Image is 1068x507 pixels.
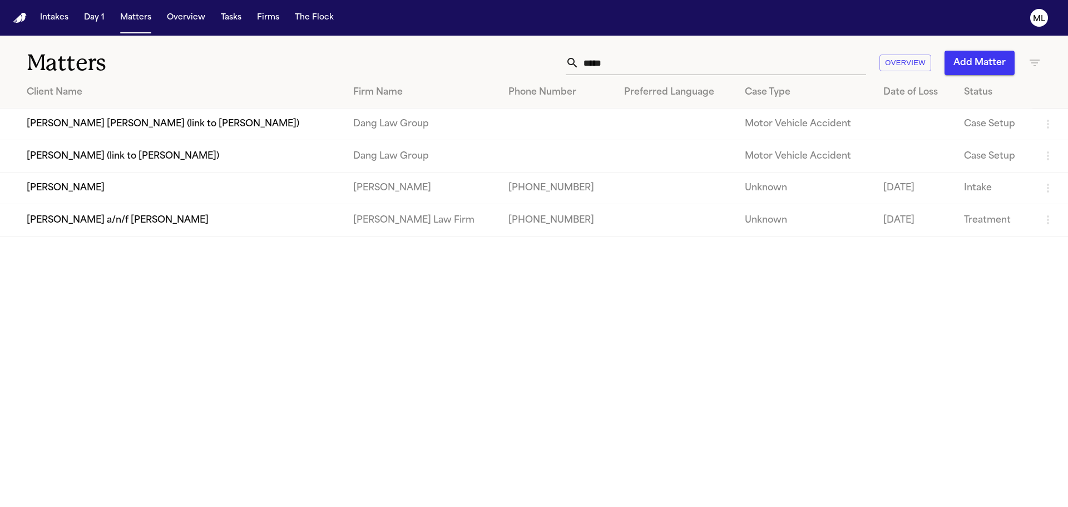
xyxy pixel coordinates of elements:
[874,204,955,236] td: [DATE]
[80,8,109,28] button: Day 1
[955,109,1032,140] td: Case Setup
[874,172,955,204] td: [DATE]
[955,140,1032,172] td: Case Setup
[736,140,874,172] td: Motor Vehicle Accident
[344,172,500,204] td: [PERSON_NAME]
[508,86,606,99] div: Phone Number
[116,8,156,28] button: Matters
[500,204,615,236] td: [PHONE_NUMBER]
[736,172,874,204] td: Unknown
[253,8,284,28] button: Firms
[964,86,1023,99] div: Status
[736,204,874,236] td: Unknown
[344,109,500,140] td: Dang Law Group
[955,172,1032,204] td: Intake
[36,8,73,28] button: Intakes
[353,86,491,99] div: Firm Name
[745,86,866,99] div: Case Type
[13,13,27,23] a: Home
[13,13,27,23] img: Finch Logo
[290,8,338,28] button: The Flock
[624,86,727,99] div: Preferred Language
[500,172,615,204] td: [PHONE_NUMBER]
[162,8,210,28] button: Overview
[344,140,500,172] td: Dang Law Group
[945,51,1015,75] button: Add Matter
[27,49,322,77] h1: Matters
[736,109,874,140] td: Motor Vehicle Accident
[216,8,246,28] button: Tasks
[955,204,1032,236] td: Treatment
[883,86,946,99] div: Date of Loss
[344,204,500,236] td: [PERSON_NAME] Law Firm
[879,55,931,72] button: Overview
[27,86,335,99] div: Client Name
